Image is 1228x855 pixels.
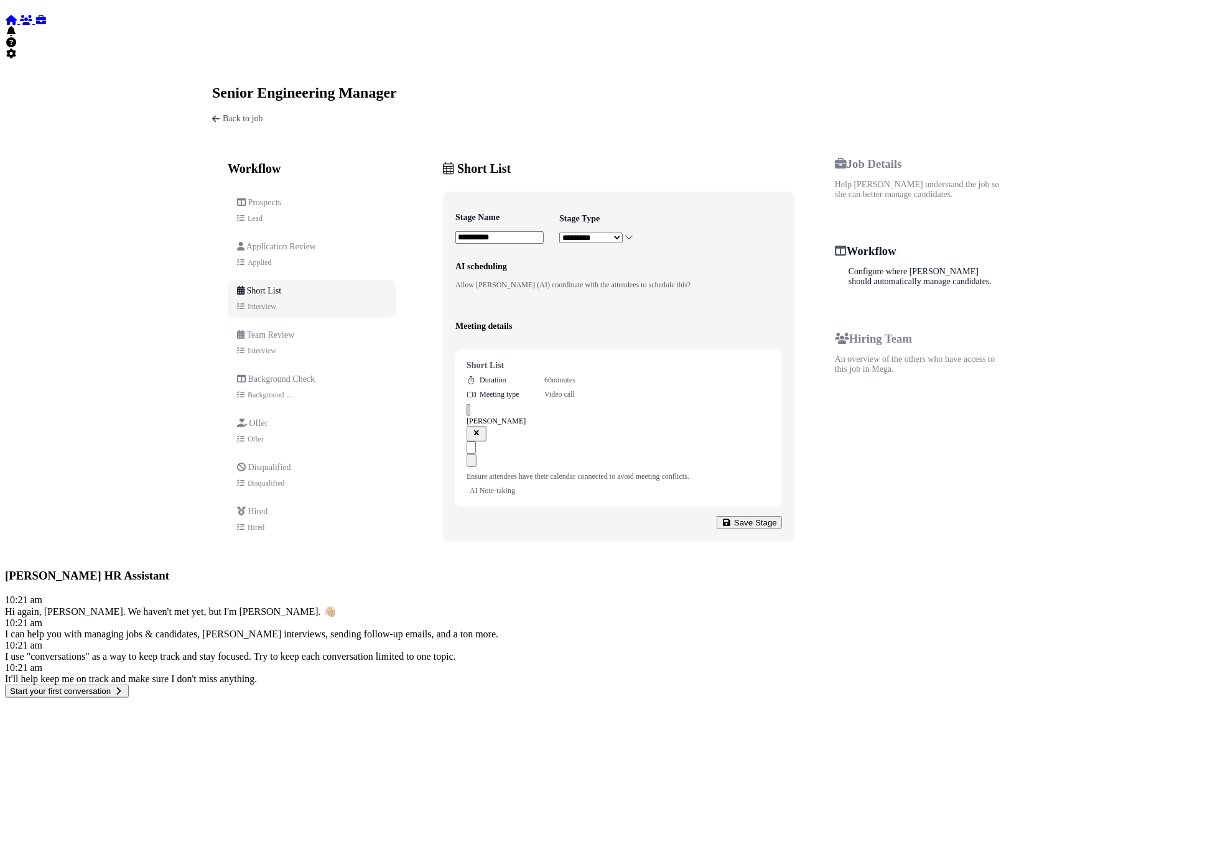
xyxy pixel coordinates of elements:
[212,85,397,101] h2: Senior Engineering Manager
[248,374,315,384] span: Background Check
[467,361,771,371] div: Short List
[835,332,1003,346] h3: Hiring Team
[247,286,282,295] span: Short List
[722,518,777,527] div: Save Stage
[849,267,1003,287] p: Configure where [PERSON_NAME] should automatically manage candidates.
[455,280,691,290] p: Allow [PERSON_NAME] (AI) coordinate with the attendees to schedule this?
[717,516,782,529] button: Save Stage
[5,640,42,650] time: 10:21 am
[443,162,794,176] h2: Short List
[470,486,515,496] span: AI Note-taking
[228,162,396,176] h2: Workflow
[248,198,282,207] span: Prospects
[835,157,1003,171] h3: Job Details
[467,376,771,385] div: 60 minutes
[467,390,771,399] div: Video call
[248,391,294,400] div: Background Check
[467,472,771,481] div: Ensure attendees have their calendar connected to avoid meeting conflicts.
[835,180,1003,200] p: Help [PERSON_NAME] understand the job so she can better manage candidates.
[248,258,272,267] div: Applied
[246,242,316,251] span: Application Review
[5,662,1223,685] div: It'll help keep me on track and make sure I don't miss anything.
[5,594,42,605] time: 10:21 am
[248,302,276,312] div: Interview
[248,214,263,223] div: Lead
[5,617,1223,640] div: I can help you with managing jobs & candidates, [PERSON_NAME] interviews, sending follow-up email...
[455,262,691,272] h3: AI scheduling
[248,346,276,356] div: Interview
[5,569,1223,583] h3: [PERSON_NAME] HR Assistant
[249,418,268,428] span: Offer
[5,640,1223,662] div: I use "conversations" as a way to keep track and stay focused. Try to keep each conversation limi...
[248,435,264,444] div: Offer
[248,479,284,488] div: Disqualified
[246,330,294,340] span: Team Review
[467,376,541,385] label: Duration
[5,594,1223,617] div: Hi again, [PERSON_NAME]. We haven't met yet, but I'm [PERSON_NAME]. 👋🏼
[5,662,42,673] time: 10:21 am
[248,507,268,516] span: Hired
[5,617,42,628] time: 10:21 am
[455,321,512,331] h3: Meeting details
[467,417,771,426] div: [PERSON_NAME]
[10,686,124,696] div: Start your first conversation
[455,213,544,223] h3: Stage Name
[248,463,291,472] span: Disqualified
[5,685,129,698] button: Start your first conversation
[835,244,1003,258] h3: Workflow
[223,114,263,124] span: Back to job
[467,390,541,399] label: Meeting type
[559,214,634,224] h3: Stage Type
[248,523,264,532] div: Hired
[835,354,1003,374] p: An overview of the others who have access to this job in Mega.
